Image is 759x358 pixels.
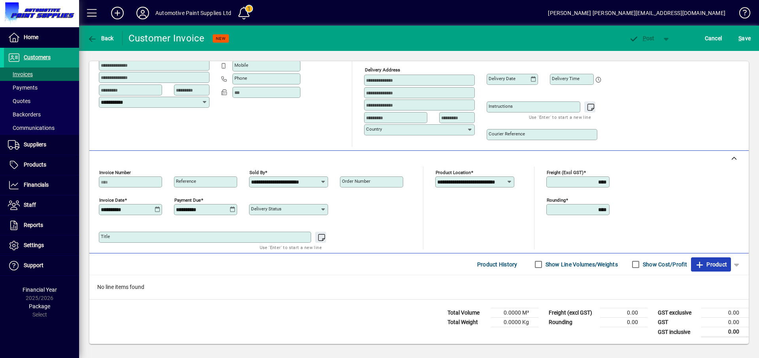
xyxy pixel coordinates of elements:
td: 0.0000 Kg [491,318,538,327]
td: 0.00 [600,318,648,327]
a: Products [4,155,79,175]
mat-label: Payment due [174,197,201,203]
span: Financial Year [23,287,57,293]
a: Payments [4,81,79,94]
span: Package [29,303,50,309]
div: Customer Invoice [128,32,205,45]
button: Add [105,6,130,20]
td: Freight (excl GST) [545,308,600,318]
td: Rounding [545,318,600,327]
span: ost [629,35,655,41]
span: Staff [24,202,36,208]
div: [PERSON_NAME] [PERSON_NAME][EMAIL_ADDRESS][DOMAIN_NAME] [548,7,725,19]
td: 0.00 [600,308,648,318]
button: Back [85,31,116,45]
mat-label: Title [101,234,110,239]
label: Show Line Volumes/Weights [544,261,618,268]
span: Settings [24,242,44,248]
a: Invoices [4,67,79,81]
mat-label: Reference [176,178,196,184]
td: 0.0000 M³ [491,308,538,318]
td: GST inclusive [654,327,701,337]
span: Products [24,161,46,168]
span: Home [24,34,38,40]
a: Backorders [4,108,79,121]
span: Invoices [8,71,33,77]
span: NEW [216,36,226,41]
mat-label: Phone [234,75,247,81]
label: Show Cost/Profit [641,261,687,268]
mat-label: Product location [436,170,471,175]
a: Suppliers [4,135,79,155]
button: Product [691,257,731,272]
span: S [738,35,742,41]
span: Suppliers [24,141,46,148]
mat-label: Delivery status [251,206,281,212]
button: Save [736,31,753,45]
span: Back [87,35,114,41]
span: Cancel [705,32,722,45]
a: Financials [4,175,79,195]
mat-hint: Use 'Enter' to start a new line [529,112,591,122]
span: Support [24,262,43,268]
mat-label: Courier Reference [489,131,525,137]
mat-label: Instructions [489,103,513,109]
a: Reports [4,216,79,235]
mat-label: Country [366,126,382,132]
span: Communications [8,125,55,131]
span: Quotes [8,98,30,104]
a: Knowledge Base [733,2,749,27]
div: No line items found [89,275,749,299]
span: Reports [24,222,43,228]
button: Product History [474,257,521,272]
td: 0.00 [701,308,749,318]
span: Financials [24,182,49,188]
td: 0.00 [701,318,749,327]
mat-hint: Use 'Enter' to start a new line [260,243,322,252]
app-page-header-button: Back [79,31,123,45]
button: Cancel [703,31,724,45]
button: Profile [130,6,155,20]
td: GST exclusive [654,308,701,318]
td: Total Volume [444,308,491,318]
td: Total Weight [444,318,491,327]
span: Backorders [8,111,41,118]
span: P [643,35,646,41]
a: Home [4,28,79,47]
span: Product History [477,258,517,271]
div: Automotive Paint Supplies Ltd [155,7,231,19]
mat-label: Invoice number [99,170,131,175]
td: GST [654,318,701,327]
a: Staff [4,195,79,215]
mat-label: Order number [342,178,370,184]
button: Post [625,31,659,45]
a: Quotes [4,94,79,108]
mat-label: Mobile [234,62,248,68]
span: Payments [8,84,38,91]
mat-label: Delivery time [552,76,580,81]
a: Settings [4,236,79,255]
span: Product [695,258,727,271]
mat-label: Delivery date [489,76,515,81]
mat-label: Rounding [547,197,566,203]
td: 0.00 [701,327,749,337]
a: Support [4,256,79,276]
mat-label: Sold by [249,170,265,175]
span: Customers [24,54,51,60]
mat-label: Invoice date [99,197,125,203]
mat-label: Freight (excl GST) [547,170,583,175]
a: Communications [4,121,79,135]
span: ave [738,32,751,45]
